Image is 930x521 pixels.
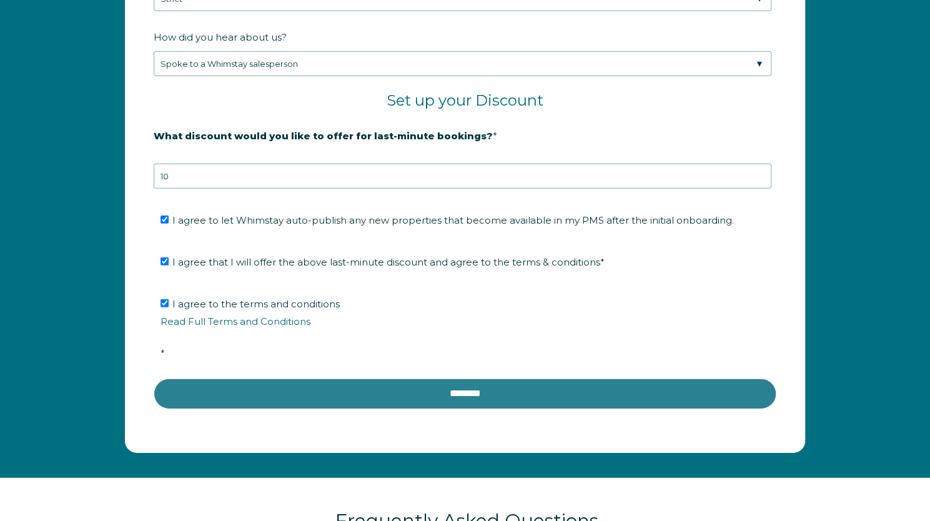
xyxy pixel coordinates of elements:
span: Set up your Discount [387,91,543,109]
span: How did you hear about us? [154,27,287,47]
strong: What discount would you like to offer for last-minute bookings? [154,130,493,142]
a: Read Full Terms and Conditions [161,315,310,327]
input: I agree that I will offer the above last-minute discount and agree to the terms & conditions* [161,257,169,265]
input: I agree to the terms and conditionsRead Full Terms and Conditions* [161,299,169,307]
span: I agree to let Whimstay auto-publish any new properties that become available in my PMS after the... [172,214,734,226]
span: I agree that I will offer the above last-minute discount and agree to the terms & conditions [172,256,605,268]
input: I agree to let Whimstay auto-publish any new properties that become available in my PMS after the... [161,216,169,224]
strong: 20% is recommended, minimum of 10% [154,151,349,162]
